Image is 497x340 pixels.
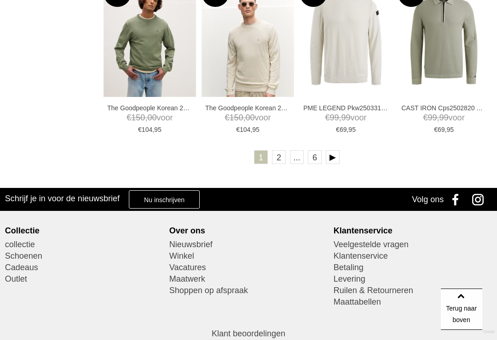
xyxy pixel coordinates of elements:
[438,126,445,133] span: 69
[348,126,356,133] span: 95
[5,239,164,250] a: collectie
[334,273,492,285] a: Levering
[169,250,328,262] a: Winkel
[483,326,495,338] a: Divide
[336,126,340,133] span: €
[243,113,245,122] span: ,
[334,296,492,308] a: Maattabellen
[252,126,260,133] span: 95
[412,188,444,211] div: Volg ons
[229,113,243,122] span: 150
[245,113,254,122] span: 00
[308,150,322,164] a: 6
[437,113,439,122] span: ,
[401,104,486,112] a: CAST IRON Cps2502820 Truien
[303,112,388,124] span: voor
[254,150,268,164] a: 1
[107,104,192,112] a: The Goodpeople Korean 25010100 Truien
[334,285,492,296] a: Ruilen & Retourneren
[145,113,147,122] span: ,
[340,126,347,133] span: 69
[154,126,162,133] span: 95
[205,112,290,124] span: voor
[169,285,328,296] a: Shoppen op afspraak
[334,250,492,262] a: Klantenservice
[169,239,328,250] a: Nieuwsbrief
[250,126,252,133] span: ,
[5,226,164,236] div: Collectie
[272,150,286,164] a: 2
[127,113,131,122] span: €
[334,226,492,236] div: Klantenservice
[129,190,200,209] a: Nu inschrijven
[5,193,120,204] h3: Schrijf je in voor de nieuwsbrief
[152,126,154,133] span: ,
[428,113,437,122] span: 99
[445,126,447,133] span: ,
[142,126,152,133] span: 104
[290,150,304,164] span: ...
[334,262,492,273] a: Betaling
[236,126,240,133] span: €
[469,188,492,211] a: Instagram
[439,113,449,122] span: 99
[169,226,328,236] div: Over ons
[434,126,438,133] span: €
[446,126,454,133] span: 95
[5,262,164,273] a: Cadeaus
[341,113,351,122] span: 99
[334,239,492,250] a: Veelgestelde vragen
[131,113,145,122] span: 150
[225,113,229,122] span: €
[169,262,328,273] a: Vacatures
[240,126,250,133] span: 104
[325,113,329,122] span: €
[329,113,339,122] span: 99
[303,104,388,112] a: PME LEGEND Pkw2503310 Truien
[169,273,328,285] a: Maatwerk
[441,289,482,330] a: Terug naar boven
[5,250,164,262] a: Schoenen
[107,112,192,124] span: voor
[5,273,164,285] a: Outlet
[147,113,156,122] span: 00
[446,188,469,211] a: Facebook
[423,113,428,122] span: €
[401,112,486,124] span: voor
[138,126,142,133] span: €
[347,126,348,133] span: ,
[339,113,341,122] span: ,
[205,104,290,112] a: The Goodpeople Korean 25010100 Truien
